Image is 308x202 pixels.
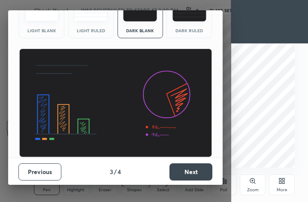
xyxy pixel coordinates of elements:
div: More [277,188,287,192]
div: Dark Ruled [172,28,206,33]
h4: 4 [118,167,121,176]
img: lightTheme.e5ed3b09.svg [25,1,59,21]
button: Next [169,163,212,181]
div: Light Blank [24,28,59,33]
img: lightRuledTheme.5fabf969.svg [74,1,108,21]
img: darkRuledTheme.de295e13.svg [172,1,206,21]
img: darkThemeBanner.d06ce4a2.svg [19,49,212,158]
img: darkTheme.f0cc69e5.svg [123,1,157,21]
h4: / [114,167,117,176]
button: Previous [18,163,61,181]
h4: 3 [110,167,113,176]
div: Zoom [247,188,259,192]
div: Light Ruled [74,28,108,33]
div: Dark Blank [123,28,157,33]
